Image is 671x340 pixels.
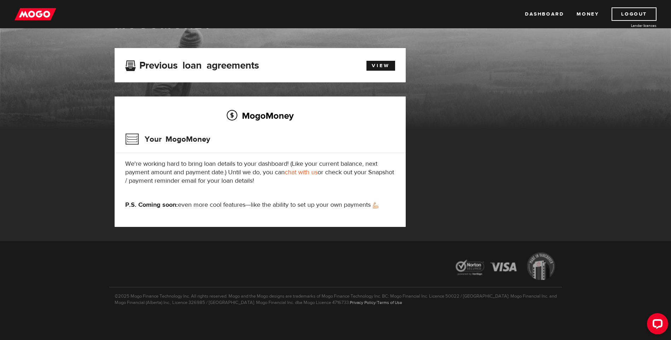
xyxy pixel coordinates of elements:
a: chat with us [285,168,318,176]
iframe: LiveChat chat widget [641,310,671,340]
a: Logout [612,7,656,21]
a: Lender licences [603,23,656,28]
img: strong arm emoji [373,203,378,209]
a: Dashboard [525,7,564,21]
h2: MogoMoney [125,108,395,123]
p: even more cool features—like the ability to set up your own payments [125,201,395,209]
h1: MogoMoney [115,17,557,32]
h3: Previous loan agreements [125,60,259,69]
p: We're working hard to bring loan details to your dashboard! (Like your current balance, next paym... [125,160,395,185]
h3: Your MogoMoney [125,130,210,148]
a: View [366,61,395,71]
p: ©2025 Mogo Finance Technology Inc. All rights reserved. Mogo and the Mogo designs are trademarks ... [109,287,562,306]
img: legal-icons-92a2ffecb4d32d839781d1b4e4802d7b.png [449,247,562,287]
a: Terms of Use [377,300,402,305]
a: Money [577,7,599,21]
a: Privacy Policy [350,300,376,305]
strong: P.S. Coming soon: [125,201,178,209]
img: mogo_logo-11ee424be714fa7cbb0f0f49df9e16ec.png [15,7,56,21]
